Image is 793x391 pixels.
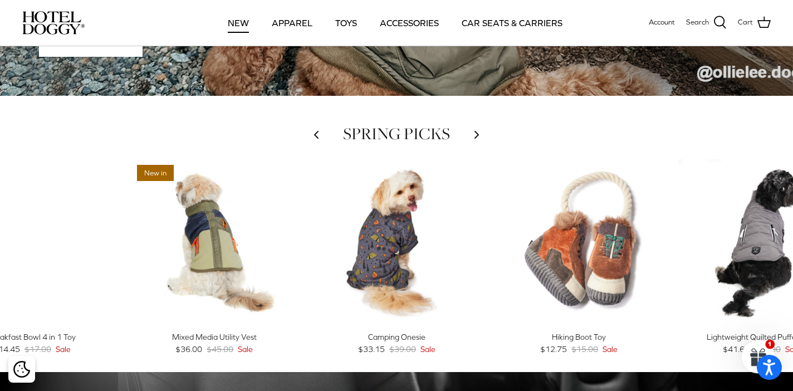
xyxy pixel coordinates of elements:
[496,159,662,325] a: Hiking Boot Toy
[738,16,771,30] a: Cart
[649,18,675,26] span: Account
[684,165,724,181] span: 20% off
[686,17,709,28] span: Search
[314,331,480,343] div: Camping Onesie
[571,343,598,355] span: $15.00
[262,4,322,42] a: APPAREL
[496,331,662,343] div: Hiking Boot Toy
[723,343,750,355] span: $41.60
[420,343,435,355] span: Sale
[325,4,367,42] a: TOYS
[218,4,259,42] a: NEW
[649,17,675,28] a: Account
[207,343,233,355] span: $45.00
[137,165,174,181] span: New in
[165,4,624,42] div: Primary navigation
[12,360,31,379] button: Cookie policy
[738,17,753,28] span: Cart
[175,343,202,355] span: $36.00
[370,4,449,42] a: ACCESSORIES
[496,331,662,356] a: Hiking Boot Toy $12.75 $15.00 Sale
[343,123,450,145] a: SPRING PICKS
[56,343,71,355] span: Sale
[389,343,416,355] span: $39.00
[502,165,541,181] span: 15% off
[131,159,297,325] a: Mixed Media Utility Vest
[8,356,35,383] div: Cookie policy
[452,4,572,42] a: CAR SEATS & CARRIERS
[358,343,385,355] span: $33.15
[131,331,297,343] div: Mixed Media Utility Vest
[22,11,85,35] img: hoteldoggycom
[603,343,618,355] span: Sale
[314,159,480,325] a: Camping Onesie
[314,331,480,356] a: Camping Onesie $33.15 $39.00 Sale
[320,165,359,181] span: 15% off
[686,16,727,30] a: Search
[540,343,567,355] span: $12.75
[25,343,51,355] span: $17.00
[238,343,253,355] span: Sale
[13,361,30,378] img: Cookie policy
